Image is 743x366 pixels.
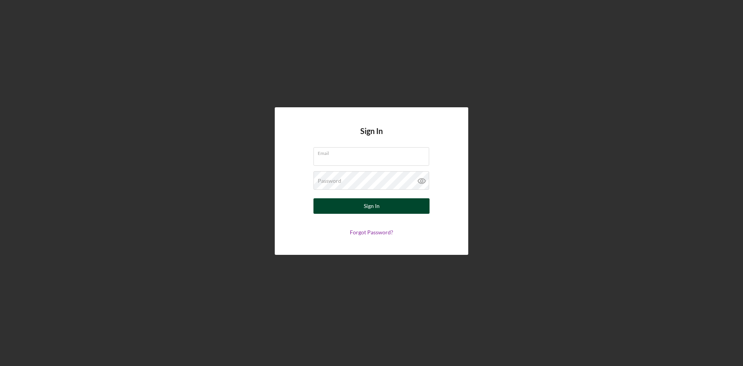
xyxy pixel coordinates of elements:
[364,198,380,214] div: Sign In
[318,148,429,156] label: Email
[360,127,383,147] h4: Sign In
[350,229,393,235] a: Forgot Password?
[313,198,430,214] button: Sign In
[318,178,341,184] label: Password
